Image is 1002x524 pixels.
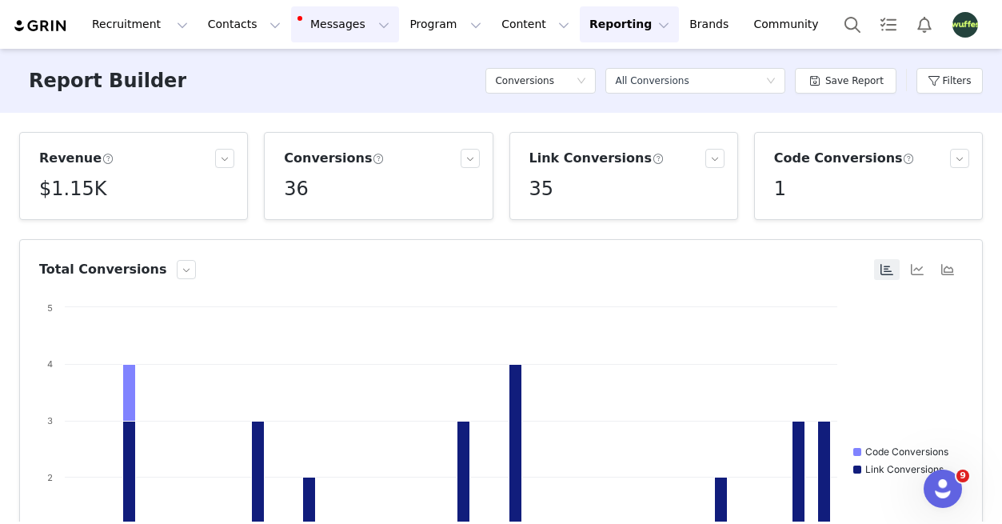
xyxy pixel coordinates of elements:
button: Content [492,6,579,42]
a: Tasks [871,6,906,42]
h3: Code Conversions [774,149,915,168]
text: 5 [47,302,53,314]
button: Program [400,6,491,42]
i: icon: down [766,76,776,87]
button: Messages [291,6,399,42]
button: Contacts [198,6,290,42]
h5: 36 [284,174,309,203]
button: Reporting [580,6,679,42]
span: 9 [956,470,969,482]
h3: Total Conversions [39,260,167,279]
h5: Conversions [495,69,554,93]
h3: Conversions [284,149,384,168]
text: 3 [47,415,53,426]
button: Filters [916,68,983,94]
h5: 1 [774,174,786,203]
h5: 35 [529,174,554,203]
h3: Report Builder [29,66,186,95]
div: All Conversions [615,69,689,93]
a: Brands [680,6,743,42]
img: grin logo [13,18,69,34]
i: icon: down [577,76,586,87]
button: Profile [943,12,994,38]
text: Link Conversions [865,463,944,475]
button: Recruitment [82,6,198,42]
a: Community [745,6,836,42]
text: 2 [47,472,53,483]
img: 8dec4047-a893-4396-8e60-392655bf1466.png [952,12,978,38]
button: Search [835,6,870,42]
button: Notifications [907,6,942,42]
iframe: Intercom live chat [924,470,962,508]
text: 4 [47,358,53,370]
button: Save Report [795,68,896,94]
h3: Link Conversions [529,149,665,168]
text: Code Conversions [865,446,948,458]
h5: $1.15K [39,174,106,203]
h3: Revenue [39,149,114,168]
